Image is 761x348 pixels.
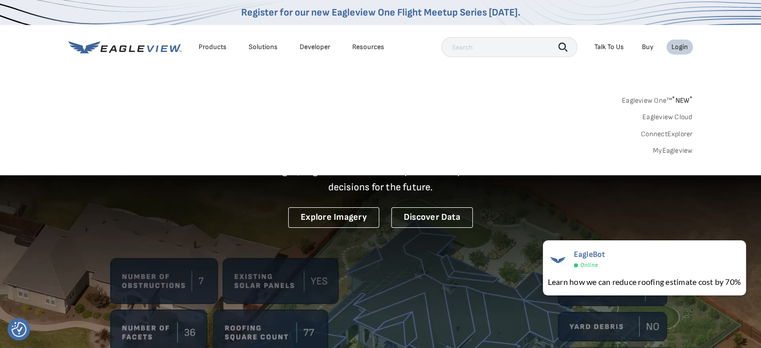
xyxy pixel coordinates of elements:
a: Explore Imagery [288,207,379,228]
img: Revisit consent button [12,322,27,337]
a: Eagleview One™*NEW* [622,93,693,105]
div: Solutions [249,43,278,52]
a: Register for our new Eagleview One Flight Meetup Series [DATE]. [241,7,520,19]
span: NEW [672,96,692,105]
div: Resources [352,43,384,52]
div: Login [671,43,688,52]
span: EagleBot [574,250,605,259]
div: Talk To Us [594,43,624,52]
a: Developer [300,43,330,52]
a: Discover Data [391,207,473,228]
div: Learn how we can reduce roofing estimate cost by 70% [548,276,741,288]
a: Eagleview Cloud [642,113,693,122]
span: Online [580,261,598,269]
input: Search [441,37,577,57]
a: ConnectExplorer [641,130,693,139]
div: Products [199,43,227,52]
img: EagleBot [548,250,568,270]
a: MyEagleview [653,146,693,155]
a: Buy [642,43,653,52]
button: Consent Preferences [12,322,27,337]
